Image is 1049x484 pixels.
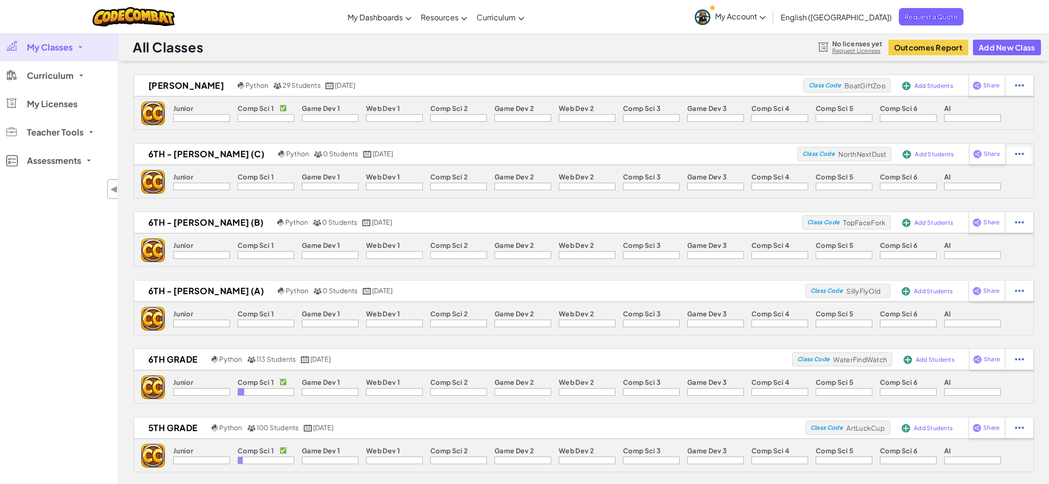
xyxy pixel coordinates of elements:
[715,11,766,21] span: My Account
[983,425,999,431] span: Share
[247,356,256,363] img: MultipleUsers.png
[984,151,1000,157] span: Share
[559,173,594,180] p: Web Dev 2
[973,150,982,158] img: IconShare_Purple.svg
[141,170,165,194] img: logo
[903,150,911,159] img: IconAddStudents.svg
[844,81,886,90] span: BoatGiftZoo
[1015,81,1024,90] img: IconStudentEllipsis.svg
[173,447,193,454] p: Junior
[366,173,400,180] p: Web Dev 1
[27,100,77,108] span: My Licenses
[173,241,193,249] p: Junior
[751,104,789,112] p: Comp Sci 4
[93,7,175,26] a: CodeCombat logo
[134,284,275,298] h2: 6th - [PERSON_NAME] (A)
[797,357,829,362] span: Class Code
[362,219,371,226] img: calendar.svg
[983,288,999,294] span: Share
[914,289,953,294] span: Add Students
[816,447,853,454] p: Comp Sci 5
[27,156,81,165] span: Assessments
[846,287,880,295] span: SillyFlyOld
[888,40,968,55] button: Outcomes Report
[314,151,322,158] img: MultipleUsers.png
[173,104,193,112] p: Junior
[286,286,308,295] span: Python
[366,447,400,454] p: Web Dev 1
[1015,150,1024,158] img: IconStudentEllipsis.svg
[899,8,964,25] span: Request a Quote
[810,425,843,431] span: Class Code
[495,378,534,386] p: Game Dev 2
[363,288,371,295] img: calendar.svg
[623,447,661,454] p: Comp Sci 3
[902,424,910,433] img: IconAddStudents.svg
[141,102,165,125] img: logo
[838,150,886,158] span: NorthNextDust
[973,355,982,364] img: IconShare_Purple.svg
[1015,424,1024,432] img: IconStudentEllipsis.svg
[430,310,468,317] p: Comp Sci 2
[559,447,594,454] p: Web Dev 2
[280,378,287,386] p: ✅
[807,220,839,225] span: Class Code
[430,447,468,454] p: Comp Sci 2
[219,355,242,363] span: Python
[751,173,789,180] p: Comp Sci 4
[477,12,516,22] span: Curriculum
[690,2,770,32] a: My Account
[944,310,951,317] p: AI
[695,9,710,25] img: avatar
[280,104,287,112] p: ✅
[141,238,165,262] img: logo
[914,220,953,226] span: Add Students
[285,218,308,226] span: Python
[816,310,853,317] p: Comp Sci 5
[944,241,951,249] p: AI
[110,182,118,196] span: ◀
[173,378,193,386] p: Junior
[880,104,917,112] p: Comp Sci 6
[134,147,797,161] a: 6th - [PERSON_NAME] (C) Python 0 Students [DATE]
[313,219,321,226] img: MultipleUsers.png
[278,151,285,158] img: python.png
[972,218,981,227] img: IconShare_Purple.svg
[134,284,805,298] a: 6th - [PERSON_NAME] (A) Python 0 Students [DATE]
[301,356,309,363] img: calendar.svg
[902,82,911,90] img: IconAddStudents.svg
[430,104,468,112] p: Comp Sci 2
[816,104,853,112] p: Comp Sci 5
[687,447,727,454] p: Game Dev 3
[313,288,322,295] img: MultipleUsers.png
[141,444,165,467] img: logo
[944,447,951,454] p: AI
[832,47,882,55] a: Request Licenses
[916,357,955,363] span: Add Students
[833,355,887,364] span: WaterFindWatch
[880,310,917,317] p: Comp Sci 6
[751,447,789,454] p: Comp Sci 4
[880,378,917,386] p: Comp Sci 6
[134,352,209,366] h2: 6th Grade
[134,215,275,229] h2: 6th - [PERSON_NAME] (B)
[322,218,357,226] span: 0 Students
[914,83,953,89] span: Add Students
[343,4,416,30] a: My Dashboards
[302,241,340,249] p: Game Dev 1
[687,378,727,386] p: Game Dev 3
[751,310,789,317] p: Comp Sci 4
[134,78,235,93] h2: [PERSON_NAME]
[212,356,219,363] img: python.png
[472,4,529,30] a: Curriculum
[915,152,954,157] span: Add Students
[944,173,951,180] p: AI
[809,83,841,88] span: Class Code
[348,12,403,22] span: My Dashboards
[687,173,727,180] p: Game Dev 3
[238,447,274,454] p: Comp Sci 1
[973,40,1041,55] button: Add New Class
[559,104,594,112] p: Web Dev 2
[880,447,917,454] p: Comp Sci 6
[495,447,534,454] p: Game Dev 2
